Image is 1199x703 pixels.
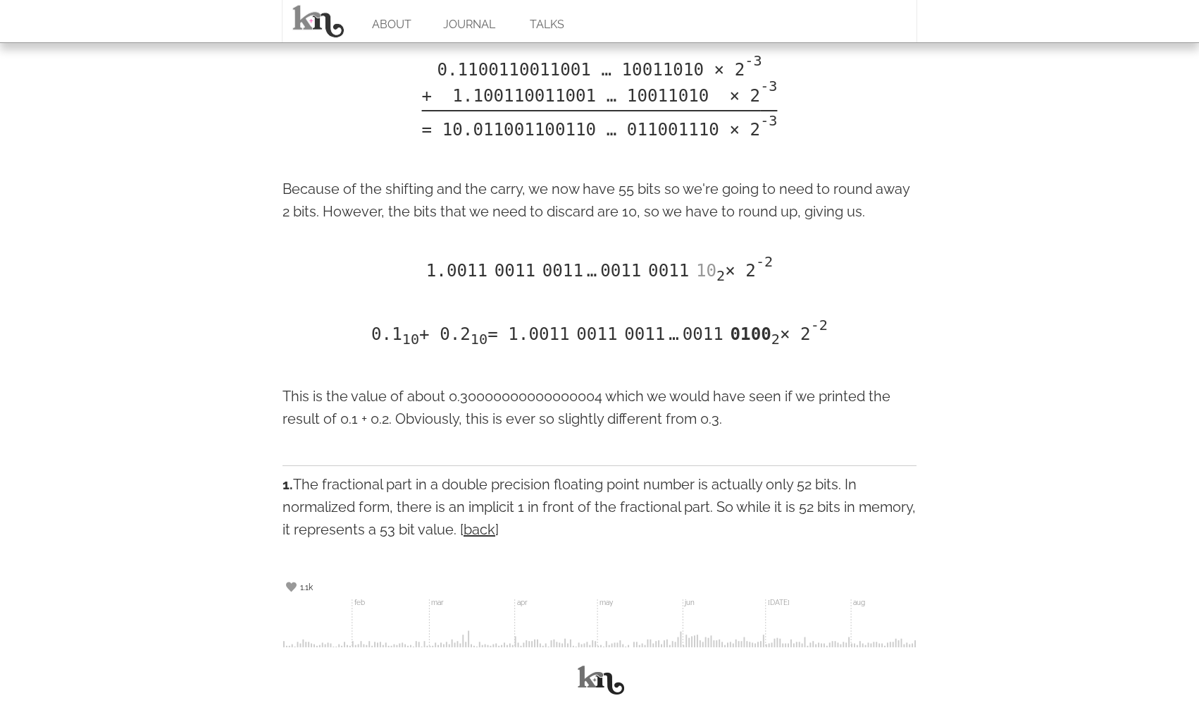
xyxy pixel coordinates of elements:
span: 0011 [542,261,583,281]
span: 0100 [731,324,771,344]
span: 0011 [528,324,569,344]
span: 1. … × 2 [426,261,773,281]
div: 1.1k [300,577,313,598]
sup: -3 [745,52,762,69]
text: [DATE] [768,599,790,606]
sup: -2 [811,317,828,334]
sub: 10 [402,331,419,348]
span: = 10.011001100110 … 011001110 × 2 [282,109,917,142]
span: 1. [282,476,293,493]
sub: 10 [471,331,487,348]
sub: 2 [771,331,780,348]
span: 0011 [624,324,665,344]
text: apr [517,599,528,606]
sup: -2 [756,253,773,270]
sub: 2 [716,267,725,284]
span: + 1.100110011001 … 10011010 × 2 [282,83,917,109]
text: mar [431,599,444,606]
text: may [599,599,614,607]
span: 0011 [683,324,723,344]
span: 0011 [648,261,689,281]
div: 1.1k people somewhere on the internet appreciated this [282,577,316,598]
p: This is the value of about 0.30000000000000004 which we would have seen if we printed the result ... [282,385,917,430]
sup: -3 [760,112,777,129]
span: 0011 [447,261,487,281]
div: The fractional part in a double precision floating point number is actually only 52 bits. In norm... [282,465,917,541]
p: Because of the shifting and the carry, we now have 55 bits so we're going to need to round away 2... [282,178,917,223]
a: back [464,521,495,538]
sup: -3 [760,78,777,94]
span: 0.1100110011001 … 10011010 × 2 [282,57,917,82]
span: 0011 [600,261,641,281]
span: 0011 [495,261,535,281]
span: 0.1 + 0.2 = 1. … × 2 [371,324,828,344]
text: feb [354,599,365,606]
text: jun [683,599,695,606]
span: 10 [696,261,716,281]
span: 0011 [576,324,617,344]
text: aug [853,599,865,606]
